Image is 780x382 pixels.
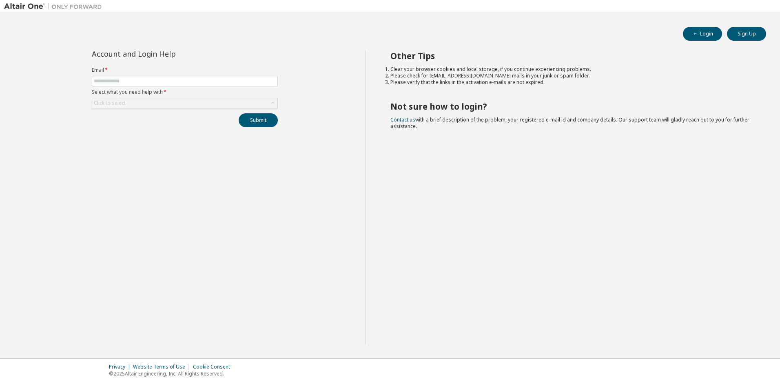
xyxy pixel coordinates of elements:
[390,116,415,123] a: Contact us
[4,2,106,11] img: Altair One
[390,66,752,73] li: Clear your browser cookies and local storage, if you continue experiencing problems.
[109,364,133,370] div: Privacy
[92,89,278,95] label: Select what you need help with
[390,116,749,130] span: with a brief description of the problem, your registered e-mail id and company details. Our suppo...
[239,113,278,127] button: Submit
[94,100,126,106] div: Click to select
[92,67,278,73] label: Email
[92,51,241,57] div: Account and Login Help
[727,27,766,41] button: Sign Up
[683,27,722,41] button: Login
[390,51,752,61] h2: Other Tips
[92,98,277,108] div: Click to select
[390,101,752,112] h2: Not sure how to login?
[109,370,235,377] p: © 2025 Altair Engineering, Inc. All Rights Reserved.
[133,364,193,370] div: Website Terms of Use
[390,79,752,86] li: Please verify that the links in the activation e-mails are not expired.
[193,364,235,370] div: Cookie Consent
[390,73,752,79] li: Please check for [EMAIL_ADDRESS][DOMAIN_NAME] mails in your junk or spam folder.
